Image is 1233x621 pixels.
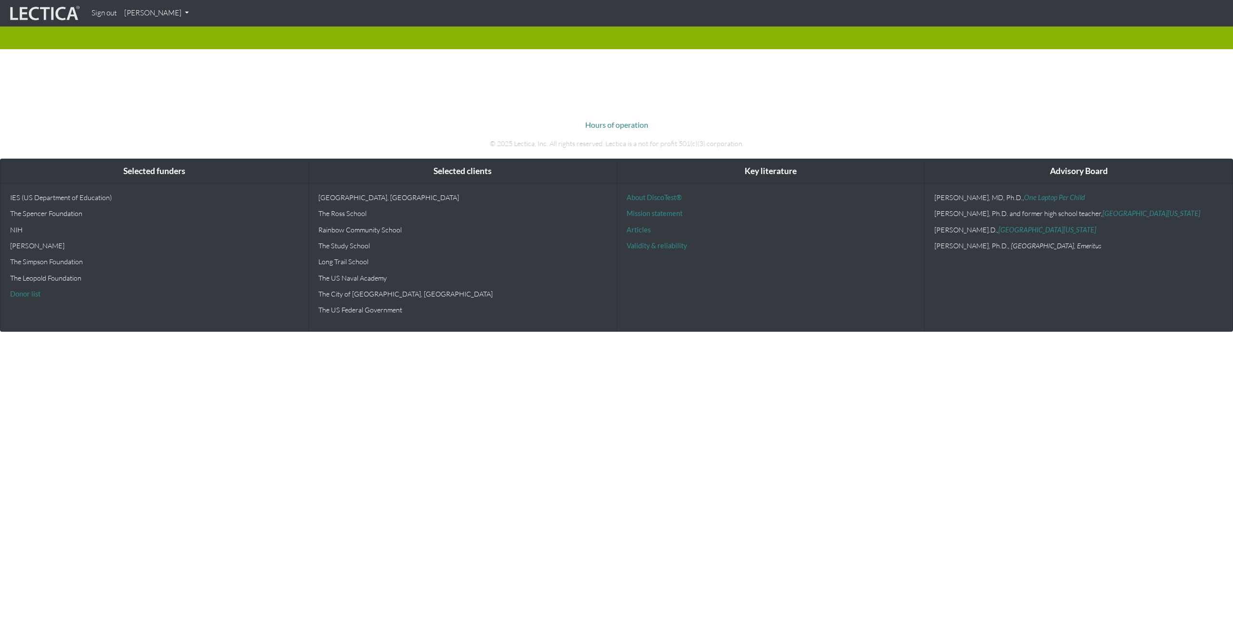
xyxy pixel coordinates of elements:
[10,209,299,217] p: The Spencer Foundation
[349,138,884,149] p: © 2025 Lectica, Inc. All rights reserved. Lectica is a not for profit 501(c)(3) corporation.
[318,290,607,298] p: The City of [GEOGRAPHIC_DATA], [GEOGRAPHIC_DATA]
[309,159,616,184] div: Selected clients
[1102,209,1200,217] a: [GEOGRAPHIC_DATA][US_STATE]
[1024,193,1085,202] a: One Laptop Per Child
[627,209,682,217] a: Mission statement
[934,226,1223,234] p: [PERSON_NAME].D.,
[998,226,1096,234] a: [GEOGRAPHIC_DATA][US_STATE]
[10,193,299,202] p: IES (US Department of Education)
[10,274,299,282] p: The Leopold Foundation
[318,257,607,266] p: Long Trail School
[934,209,1223,217] p: [PERSON_NAME], Ph.D. and former high school teacher,
[120,4,193,23] a: [PERSON_NAME]
[585,120,648,129] a: Hours of operation
[934,193,1223,202] p: [PERSON_NAME], MD, Ph.D.,
[10,226,299,234] p: NIH
[318,193,607,202] p: [GEOGRAPHIC_DATA], [GEOGRAPHIC_DATA]
[318,306,607,314] p: The US Federal Government
[10,242,299,250] p: [PERSON_NAME]
[10,257,299,266] p: The Simpson Foundation
[8,4,80,23] img: lecticalive
[934,242,1223,250] p: [PERSON_NAME], Ph.D.
[318,274,607,282] p: The US Naval Academy
[88,4,120,23] a: Sign out
[0,159,308,184] div: Selected funders
[318,209,607,217] p: The Ross School
[318,226,607,234] p: Rainbow Community School
[627,242,687,250] a: Validity & reliability
[1008,242,1102,250] em: , [GEOGRAPHIC_DATA], Emeritus
[925,159,1233,184] div: Advisory Board
[627,226,651,234] a: Articles
[627,193,682,202] a: About DiscoTest®
[318,242,607,250] p: The Study School
[10,290,40,298] a: Donor list
[617,159,925,184] div: Key literature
